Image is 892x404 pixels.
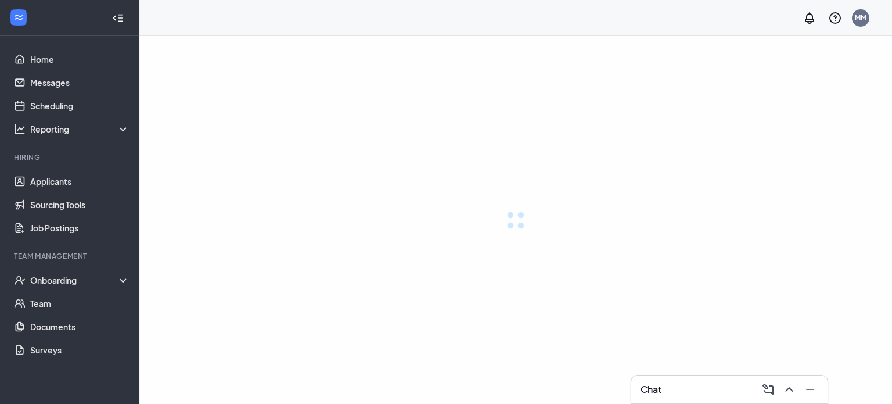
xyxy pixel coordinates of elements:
[30,315,130,338] a: Documents
[761,382,775,396] svg: ComposeMessage
[828,11,842,25] svg: QuestionInfo
[14,274,26,286] svg: UserCheck
[14,251,127,261] div: Team Management
[112,12,124,24] svg: Collapse
[30,48,130,71] a: Home
[14,152,127,162] div: Hiring
[14,123,26,135] svg: Analysis
[803,11,817,25] svg: Notifications
[30,274,130,286] div: Onboarding
[803,382,817,396] svg: Minimize
[30,123,130,135] div: Reporting
[30,170,130,193] a: Applicants
[13,12,24,23] svg: WorkstreamLogo
[30,338,130,362] a: Surveys
[779,380,797,399] button: ChevronUp
[782,382,796,396] svg: ChevronUp
[30,193,130,216] a: Sourcing Tools
[30,216,130,239] a: Job Postings
[30,292,130,315] a: Team
[30,71,130,94] a: Messages
[30,94,130,117] a: Scheduling
[855,13,866,23] div: MM
[758,380,776,399] button: ComposeMessage
[641,383,661,396] h3: Chat
[800,380,818,399] button: Minimize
